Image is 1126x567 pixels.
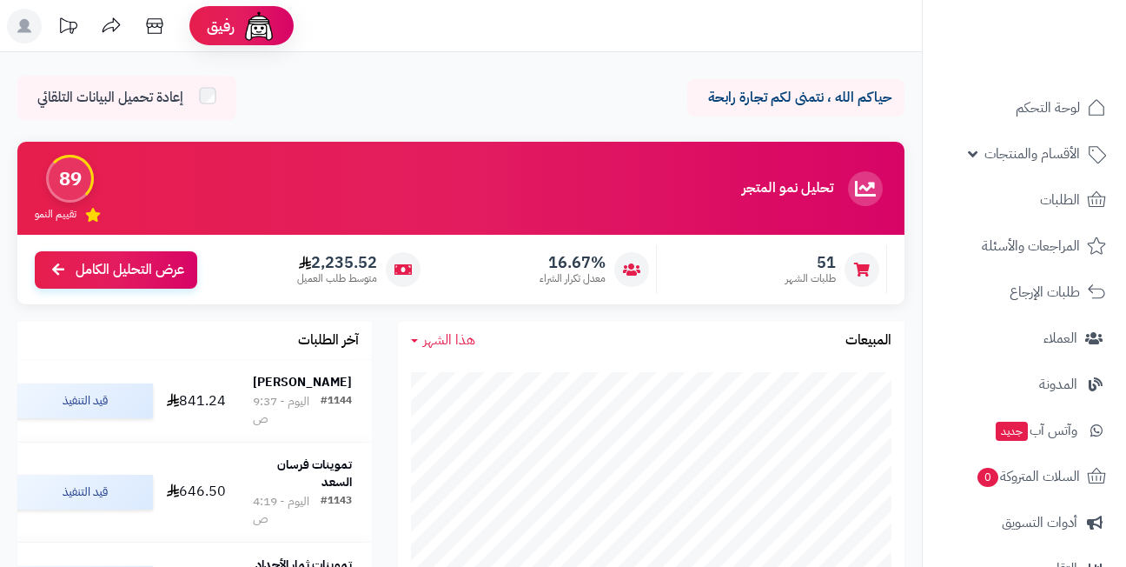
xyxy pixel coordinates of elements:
h3: تحليل نمو المتجر [742,181,833,197]
span: معدل تكرار الشراء [540,271,606,286]
a: لوحة التحكم [933,87,1116,129]
span: لوحة التحكم [1016,96,1080,120]
span: العملاء [1043,326,1077,350]
span: المراجعات والأسئلة [982,234,1080,258]
a: المدونة [933,364,1116,405]
span: طلبات الشهر [785,271,836,286]
h3: المبيعات [845,333,891,349]
span: وآتس آب [994,418,1077,443]
p: حياكم الله ، نتمنى لكم تجارة رابحة [700,88,891,108]
span: 2,235.52 [297,253,377,272]
div: #1143 [321,493,352,528]
span: 51 [785,253,836,272]
a: هذا الشهر [411,330,475,350]
span: السلات المتروكة [976,464,1080,489]
span: الطلبات [1040,188,1080,212]
span: متوسط طلب العميل [297,271,377,286]
a: السلات المتروكة0 [933,456,1116,497]
span: طلبات الإرجاع [1010,280,1080,304]
img: logo-2.png [1008,46,1109,83]
span: عرض التحليل الكامل [76,260,184,280]
div: #1144 [321,393,352,428]
span: الأقسام والمنتجات [984,142,1080,166]
h3: آخر الطلبات [298,333,359,349]
span: 16.67% [540,253,606,272]
a: العملاء [933,317,1116,359]
a: أدوات التسويق [933,502,1116,544]
div: اليوم - 4:19 ص [253,493,321,528]
span: أدوات التسويق [1002,510,1077,535]
a: طلبات الإرجاع [933,271,1116,313]
a: عرض التحليل الكامل [35,251,197,289]
img: ai-face.png [242,9,276,43]
strong: [PERSON_NAME] [253,373,352,391]
span: رفيق [207,16,235,37]
span: جديد [996,422,1028,441]
div: قيد التنفيذ [14,384,153,418]
span: المدونة [1039,372,1077,397]
span: هذا الشهر [423,330,475,350]
a: وآتس آبجديد [933,410,1116,451]
td: 646.50 [160,443,233,542]
a: المراجعات والأسئلة [933,225,1116,267]
div: قيد التنفيذ [14,475,153,510]
a: الطلبات [933,179,1116,221]
span: تقييم النمو [35,207,76,222]
span: إعادة تحميل البيانات التلقائي [37,88,183,108]
span: 0 [977,468,998,487]
td: 841.24 [160,360,233,442]
a: تحديثات المنصة [46,9,89,48]
strong: تموينات فرسان السعد [277,456,352,491]
div: اليوم - 9:37 ص [253,393,321,428]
